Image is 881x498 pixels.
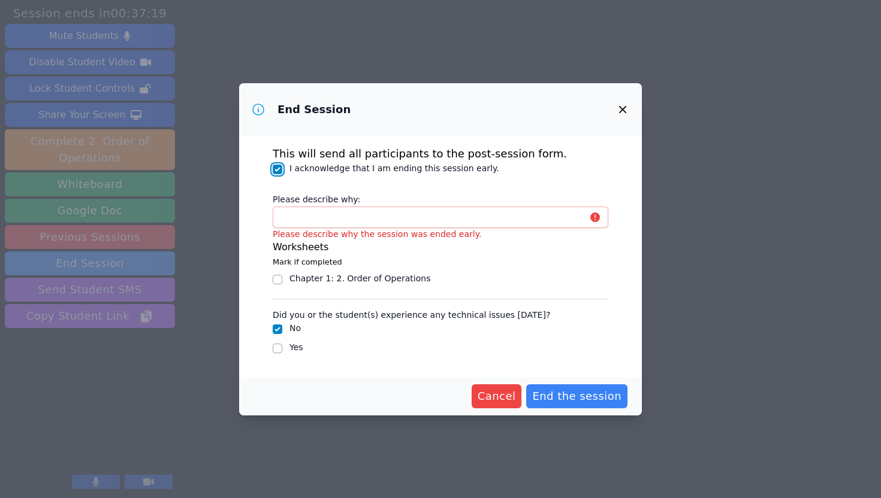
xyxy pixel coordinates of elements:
[289,342,303,352] label: Yes
[289,272,430,284] div: Chapter 1 : 2. Order of Operations
[273,304,550,322] legend: Did you or the student(s) experience any technical issues [DATE]?
[277,102,351,117] h3: End Session
[472,384,522,408] button: Cancel
[478,388,516,405] span: Cancel
[273,189,608,207] label: Please describe why:
[289,163,499,173] label: I acknowledge that I am ending this session early.
[273,228,608,240] p: Please describe why the session was ended early.
[532,388,621,405] span: End the session
[273,257,342,266] small: Mark if completed
[289,323,301,333] label: No
[273,145,608,162] p: This will send all participants to the post-session form.
[526,384,627,408] button: End the session
[273,240,608,254] h3: Worksheets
